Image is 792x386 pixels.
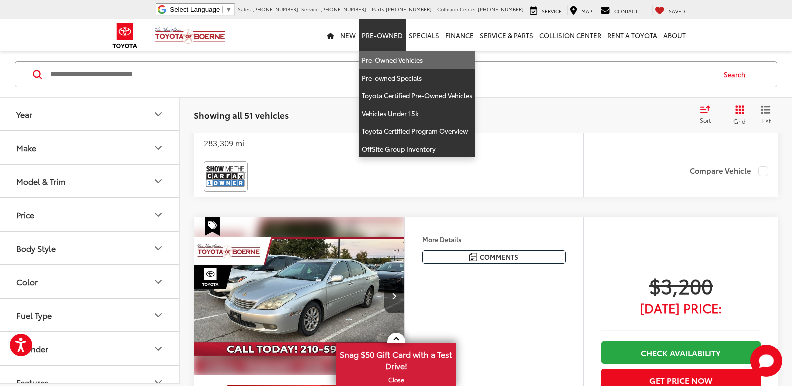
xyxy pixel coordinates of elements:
[16,109,32,119] div: Year
[0,198,180,231] button: PricePrice
[601,341,761,364] a: Check Availability
[652,5,688,15] a: My Saved Vehicles
[359,19,406,51] a: Pre-Owned
[16,344,48,353] div: Cylinder
[384,278,404,313] button: Next image
[722,105,753,125] button: Grid View
[324,19,337,51] a: Home
[16,210,34,219] div: Price
[193,217,405,375] a: 2002 Lexus ES 3002002 Lexus ES 3002002 Lexus ES 3002002 Lexus ES 300
[154,27,226,44] img: Vic Vaughan Toyota of Boerne
[204,137,244,149] div: 283,309 mi
[422,236,566,243] h4: More Details
[733,116,746,125] span: Grid
[320,5,366,13] span: [PHONE_NUMBER]
[49,62,714,86] input: Search by Make, Model, or Keyword
[193,217,405,376] img: 2002 Lexus ES 300
[222,6,223,13] span: ​
[193,217,405,375] div: 2002 Lexus ES 300 0
[0,98,180,130] button: YearYear
[252,5,298,13] span: [PHONE_NUMBER]
[700,116,711,124] span: Sort
[761,116,771,124] span: List
[442,19,477,51] a: Finance
[170,6,232,13] a: Select Language​
[0,165,180,197] button: Model & TrimModel & Trim
[359,105,475,123] a: Vehicles Under 15k
[152,209,164,221] div: Price
[359,87,475,105] a: Toyota Certified Pre-Owned Vehicles
[527,5,564,15] a: Service
[152,242,164,254] div: Body Style
[695,105,722,125] button: Select sort value
[469,253,477,261] img: Comments
[16,176,65,186] div: Model & Trim
[614,7,638,15] span: Contact
[750,345,782,377] button: Toggle Chat Window
[480,252,518,262] span: Comments
[106,19,144,52] img: Toyota
[669,7,685,15] span: Saved
[0,299,180,331] button: Fuel TypeFuel Type
[16,310,52,320] div: Fuel Type
[0,232,180,264] button: Body StyleBody Style
[714,62,760,87] button: Search
[581,7,592,15] span: Map
[372,5,384,13] span: Parts
[359,51,475,69] a: Pre-Owned Vehicles
[601,303,761,313] span: [DATE] Price:
[170,6,220,13] span: Select Language
[542,7,562,15] span: Service
[359,140,475,158] a: OffSite Group Inventory
[301,5,319,13] span: Service
[477,19,536,51] a: Service & Parts: Opens in a new tab
[386,5,432,13] span: [PHONE_NUMBER]
[406,19,442,51] a: Specials
[750,345,782,377] svg: Start Chat
[152,309,164,321] div: Fuel Type
[690,166,768,176] label: Compare Vehicle
[0,332,180,365] button: CylinderCylinder
[152,276,164,288] div: Color
[601,273,761,298] span: $3,200
[16,243,56,253] div: Body Style
[16,143,36,152] div: Make
[604,19,660,51] a: Rent a Toyota
[152,108,164,120] div: Year
[359,122,475,140] a: Toyota Certified Program Overview
[225,6,232,13] span: ▼
[152,175,164,187] div: Model & Trim
[359,69,475,87] a: Pre-owned Specials
[536,19,604,51] a: Collision Center
[152,142,164,154] div: Make
[205,217,220,236] span: Special
[238,5,251,13] span: Sales
[16,277,38,286] div: Color
[194,108,289,120] span: Showing all 51 vehicles
[437,5,476,13] span: Collision Center
[422,250,566,264] button: Comments
[567,5,595,15] a: Map
[337,344,455,374] span: Snag $50 Gift Card with a Test Drive!
[660,19,689,51] a: About
[0,265,180,298] button: ColorColor
[337,19,359,51] a: New
[753,105,778,125] button: List View
[478,5,524,13] span: [PHONE_NUMBER]
[598,5,640,15] a: Contact
[152,343,164,355] div: Cylinder
[206,163,246,190] img: View CARFAX report
[0,131,180,164] button: MakeMake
